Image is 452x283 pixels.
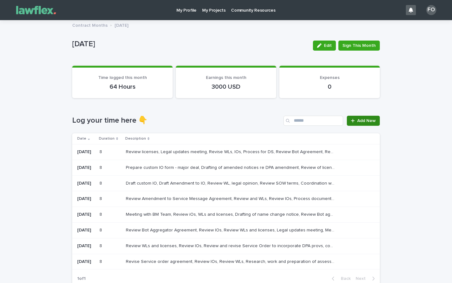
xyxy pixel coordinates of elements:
p: 8 [100,180,103,186]
p: 8 [100,195,103,202]
tr: [DATE]88 Revise Service order agreement, Review IOs, Review WLs, Research, work and preparation o... [72,254,380,269]
p: Review Amendment to Service Message Agreement, Review and WLs, Review IOs, Process documents for ... [126,195,336,202]
p: 8 [100,148,103,155]
button: Next [353,276,380,281]
h1: Log your time here 👇 [72,116,281,125]
p: [DATE] [77,212,94,217]
p: 3000 USD [183,83,269,91]
span: Edit [324,43,332,48]
p: Review licenses, Legal updates meeting, Revise WLs, IOs, Process for DS, Review Bot Agreement, Re... [126,148,336,155]
button: Sign This Month [338,41,380,51]
p: [DATE] [115,21,128,28]
span: Add New [357,119,376,123]
p: 64 Hours [80,83,165,91]
span: Time logged this month [98,75,147,80]
span: Back [337,276,351,281]
a: Add New [347,116,380,126]
p: [DATE] [77,243,94,249]
p: [DATE] [77,181,94,186]
p: [DATE] [77,149,94,155]
tr: [DATE]88 Review Bot Aggregator Agreement, Review IOs, Review WLs and licenses, Legal updates meet... [72,222,380,238]
p: Revise Service order agreement, Review IOs, Review WLs, Research, work and preparation of assessm... [126,258,336,264]
p: Draft custom IO, Draft Amendment to IO, Review WL, legal opinion, Review SOW terms, Coordination ... [126,180,336,186]
p: 8 [100,258,103,264]
p: 8 [100,226,103,233]
tr: [DATE]88 Review licenses, Legal updates meeting, Revise WLs, IOs, Process for DS, Review Bot Agre... [72,144,380,160]
img: Gnvw4qrBSHOAfo8VMhG6 [13,4,60,16]
p: Review WLs and licenses, Review IOs, Review and revise Service Order to incorporate DPA provs, co... [126,242,336,249]
button: Back [327,276,353,281]
p: [DATE] [77,228,94,233]
div: FO [426,5,436,15]
p: Prepare custom IO form - major deal, Drafting of amended notices re DPA amendment, Review of lice... [126,164,336,170]
p: [DATE] [77,196,94,202]
tr: [DATE]88 Review Amendment to Service Message Agreement, Review and WLs, Review IOs, Process docum... [72,191,380,207]
span: Next [356,276,369,281]
p: Review Bot Aggregator Agreement, Review IOs, Review WLs and licenses, Legal updates meeting, Meet... [126,226,336,233]
span: Earnings this month [206,75,246,80]
p: Description [125,135,146,142]
p: 8 [100,164,103,170]
span: Sign This Month [342,42,376,49]
button: Edit [313,41,336,51]
p: 8 [100,211,103,217]
tr: [DATE]88 Meeting with BM Team, Review iOs, WLs and licenses, Drafting of name change notice, Revi... [72,207,380,223]
p: [DATE] [77,165,94,170]
tr: [DATE]88 Draft custom IO, Draft Amendment to IO, Review WL, legal opinion, Review SOW terms, Coor... [72,175,380,191]
span: Expenses [320,75,340,80]
p: Meeting with BM Team, Review iOs, WLs and licenses, Drafting of name change notice, Review Bot ag... [126,211,336,217]
p: 0 [287,83,372,91]
p: 8 [100,242,103,249]
p: [DATE] [77,259,94,264]
p: Date [77,135,86,142]
p: [DATE] [72,40,308,49]
tr: [DATE]88 Prepare custom IO form - major deal, Drafting of amended notices re DPA amendment, Revie... [72,160,380,175]
input: Search [283,116,343,126]
tr: [DATE]88 Review WLs and licenses, Review IOs, Review and revise Service Order to incorporate DPA ... [72,238,380,254]
p: Contract Months [72,21,108,28]
p: Duration [99,135,115,142]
